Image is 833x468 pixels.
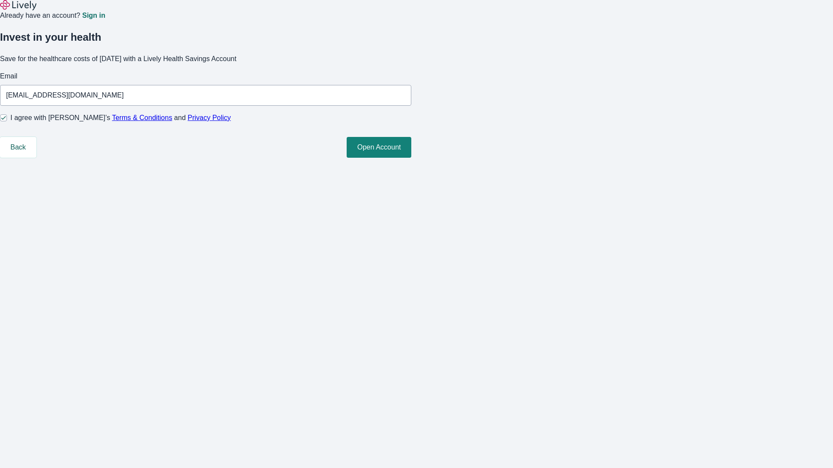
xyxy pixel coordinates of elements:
a: Privacy Policy [188,114,231,121]
span: I agree with [PERSON_NAME]’s and [10,113,231,123]
a: Terms & Conditions [112,114,172,121]
button: Open Account [347,137,411,158]
a: Sign in [82,12,105,19]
